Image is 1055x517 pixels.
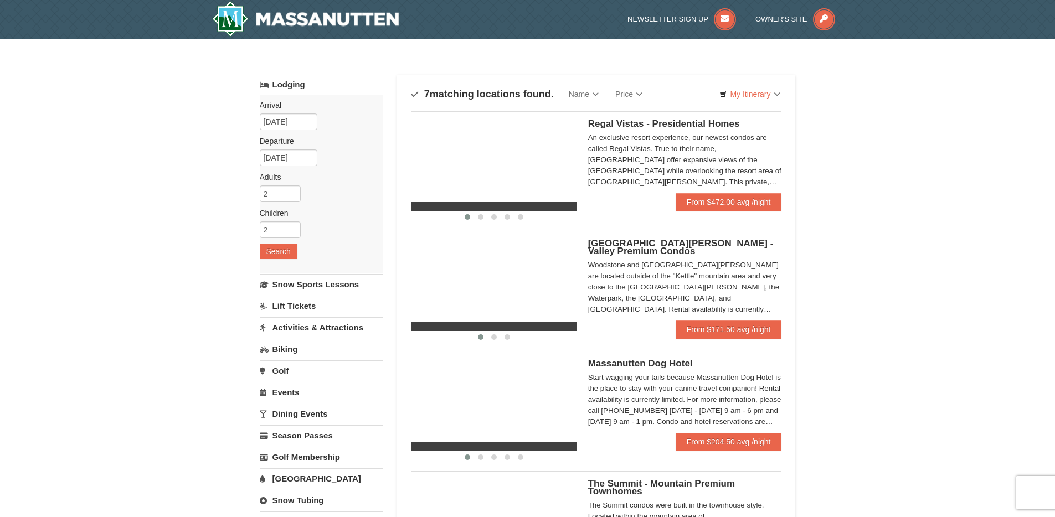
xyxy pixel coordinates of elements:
[627,15,736,23] a: Newsletter Sign Up
[260,244,297,259] button: Search
[260,172,375,183] label: Adults
[260,100,375,111] label: Arrival
[212,1,399,37] img: Massanutten Resort Logo
[712,86,787,102] a: My Itinerary
[588,260,782,315] div: Woodstone and [GEOGRAPHIC_DATA][PERSON_NAME] are located outside of the "Kettle" mountain area an...
[755,15,807,23] span: Owner's Site
[588,238,774,256] span: [GEOGRAPHIC_DATA][PERSON_NAME] - Valley Premium Condos
[260,339,383,359] a: Biking
[260,490,383,510] a: Snow Tubing
[755,15,835,23] a: Owner's Site
[260,208,375,219] label: Children
[260,447,383,467] a: Golf Membership
[212,1,399,37] a: Massanutten Resort
[588,372,782,427] div: Start wagging your tails because Massanutten Dog Hotel is the place to stay with your canine trav...
[260,425,383,446] a: Season Passes
[260,360,383,381] a: Golf
[260,317,383,338] a: Activities & Attractions
[588,358,693,369] span: Massanutten Dog Hotel
[260,404,383,424] a: Dining Events
[560,83,607,105] a: Name
[260,274,383,294] a: Snow Sports Lessons
[260,75,383,95] a: Lodging
[260,382,383,402] a: Events
[607,83,651,105] a: Price
[676,193,782,211] a: From $472.00 avg /night
[588,118,740,129] span: Regal Vistas - Presidential Homes
[676,433,782,451] a: From $204.50 avg /night
[588,132,782,188] div: An exclusive resort experience, our newest condos are called Regal Vistas. True to their name, [G...
[676,320,782,338] a: From $171.50 avg /night
[260,296,383,316] a: Lift Tickets
[588,478,735,497] span: The Summit - Mountain Premium Townhomes
[260,468,383,489] a: [GEOGRAPHIC_DATA]
[627,15,708,23] span: Newsletter Sign Up
[260,136,375,147] label: Departure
